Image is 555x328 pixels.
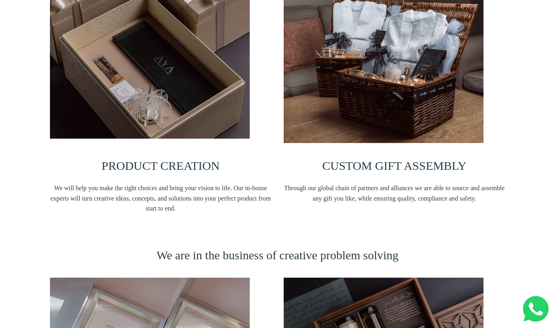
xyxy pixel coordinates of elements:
span: Number of gifts [228,66,266,73]
span: Last name [228,1,254,7]
img: Whatsapp [523,296,549,322]
span: Company name [228,34,267,40]
span: PRODUCT CREATION [101,159,219,172]
span: We are in the business of creative problem solving [157,248,399,262]
span: CUSTOM GIFT ASSEMBLY [322,159,467,172]
span: We will help you make the right choices and bring your vision to life. Our in-house experts will ... [50,183,272,214]
span: Through our global chain of partners and alliances we are able to source and assemble any gift yo... [284,183,505,203]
